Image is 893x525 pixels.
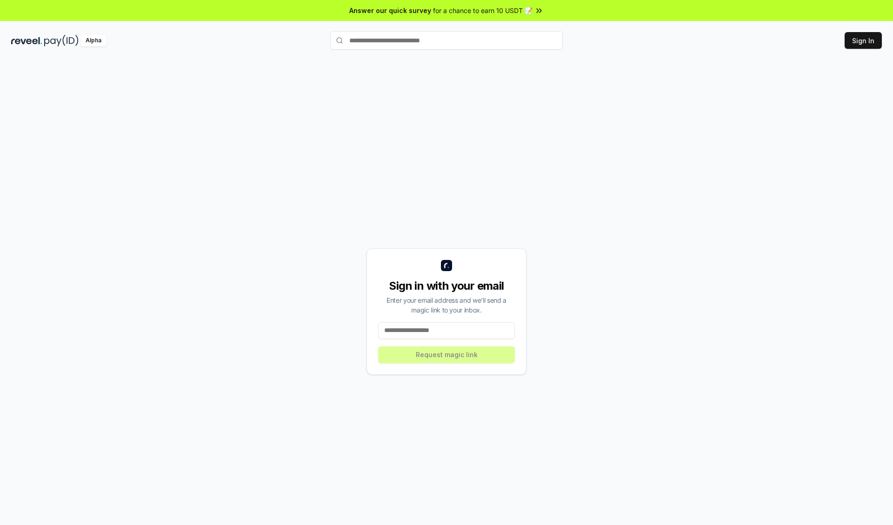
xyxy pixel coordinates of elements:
div: Enter your email address and we’ll send a magic link to your inbox. [378,295,515,315]
img: reveel_dark [11,35,42,47]
div: Sign in with your email [378,279,515,293]
button: Sign In [845,32,882,49]
img: logo_small [441,260,452,271]
img: pay_id [44,35,79,47]
div: Alpha [80,35,107,47]
span: Answer our quick survey [349,6,431,15]
span: for a chance to earn 10 USDT 📝 [433,6,533,15]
